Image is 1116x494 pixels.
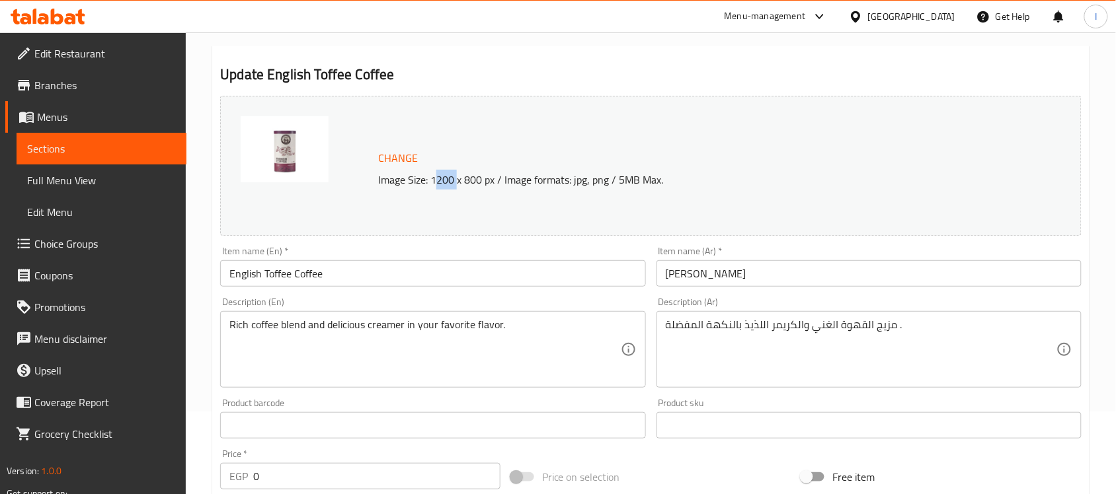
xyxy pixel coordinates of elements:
[5,69,186,101] a: Branches
[34,46,176,61] span: Edit Restaurant
[373,172,988,188] p: Image Size: 1200 x 800 px / Image formats: jpg, png / 5MB Max.
[37,109,176,125] span: Menus
[34,236,176,252] span: Choice Groups
[373,145,423,172] button: Change
[725,9,806,24] div: Menu-management
[17,133,186,164] a: Sections
[5,101,186,133] a: Menus
[5,386,186,418] a: Coverage Report
[253,463,500,489] input: Please enter price
[34,363,176,378] span: Upsell
[832,469,875,485] span: Free item
[7,462,39,479] span: Version:
[241,116,329,182] img: mmw_638919934310482325
[27,172,176,188] span: Full Menu View
[5,355,186,386] a: Upsell
[220,412,645,439] input: Please enter product barcode
[229,468,248,484] p: EGP
[34,77,176,93] span: Branches
[220,260,645,287] input: Enter name En
[378,149,418,168] span: Change
[34,394,176,410] span: Coverage Report
[27,141,176,157] span: Sections
[17,196,186,228] a: Edit Menu
[5,291,186,323] a: Promotions
[5,228,186,260] a: Choice Groups
[41,462,61,479] span: 1.0.0
[34,426,176,442] span: Grocery Checklist
[657,412,1082,439] input: Please enter product sku
[5,418,186,450] a: Grocery Checklist
[5,260,186,291] a: Coupons
[27,204,176,220] span: Edit Menu
[220,65,1082,85] h2: Update English Toffee Coffee
[229,318,620,381] textarea: Rich coffee blend and delicious creamer in your favorite flavor.
[5,38,186,69] a: Edit Restaurant
[657,260,1082,287] input: Enter name Ar
[1095,9,1097,24] span: I
[868,9,955,24] div: [GEOGRAPHIC_DATA]
[212,20,1090,33] h4: French Coffee section
[542,469,620,485] span: Price on selection
[34,331,176,347] span: Menu disclaimer
[17,164,186,196] a: Full Menu View
[5,323,186,355] a: Menu disclaimer
[666,318,1056,381] textarea: مزيج القهوة الغني والكريمر اللذيذ بالنكهة المفضلة .
[34,267,176,283] span: Coupons
[34,299,176,315] span: Promotions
